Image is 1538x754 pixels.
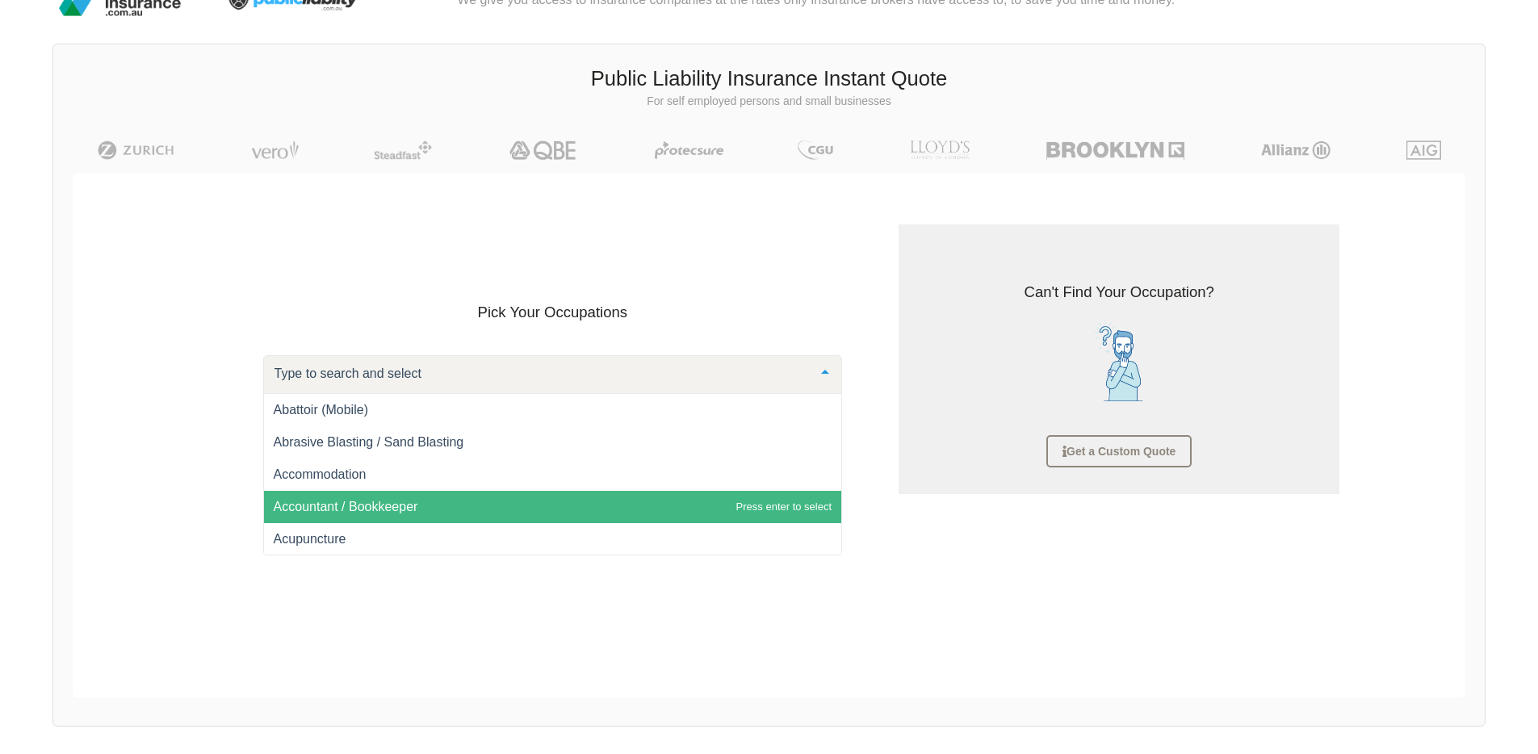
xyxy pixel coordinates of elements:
[1400,140,1448,160] img: AIG | Public Liability Insurance
[263,302,843,323] h3: Pick Your Occupations
[274,403,368,417] span: Abattoir (Mobile)
[274,435,464,449] span: Abrasive Blasting / Sand Blasting
[274,500,418,513] span: Accountant / Bookkeeper
[1046,435,1192,467] a: Get a Custom Quote
[65,94,1473,110] p: For self employed persons and small businesses
[1253,140,1339,160] img: Allianz | Public Liability Insurance
[274,532,346,546] span: Acupuncture
[367,140,438,160] img: Steadfast | Public Liability Insurance
[648,140,730,160] img: Protecsure | Public Liability Insurance
[90,140,182,160] img: Zurich | Public Liability Insurance
[274,467,367,481] span: Accommodation
[901,140,979,160] img: LLOYD's | Public Liability Insurance
[1040,140,1191,160] img: Brooklyn | Public Liability Insurance
[270,366,810,382] input: Type to search and select
[500,140,587,160] img: QBE | Public Liability Insurance
[65,65,1473,94] h3: Public Liability Insurance Instant Quote
[244,140,306,160] img: Vero | Public Liability Insurance
[791,140,840,160] img: CGU | Public Liability Insurance
[911,282,1327,303] h3: Can't Find Your Occupation?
